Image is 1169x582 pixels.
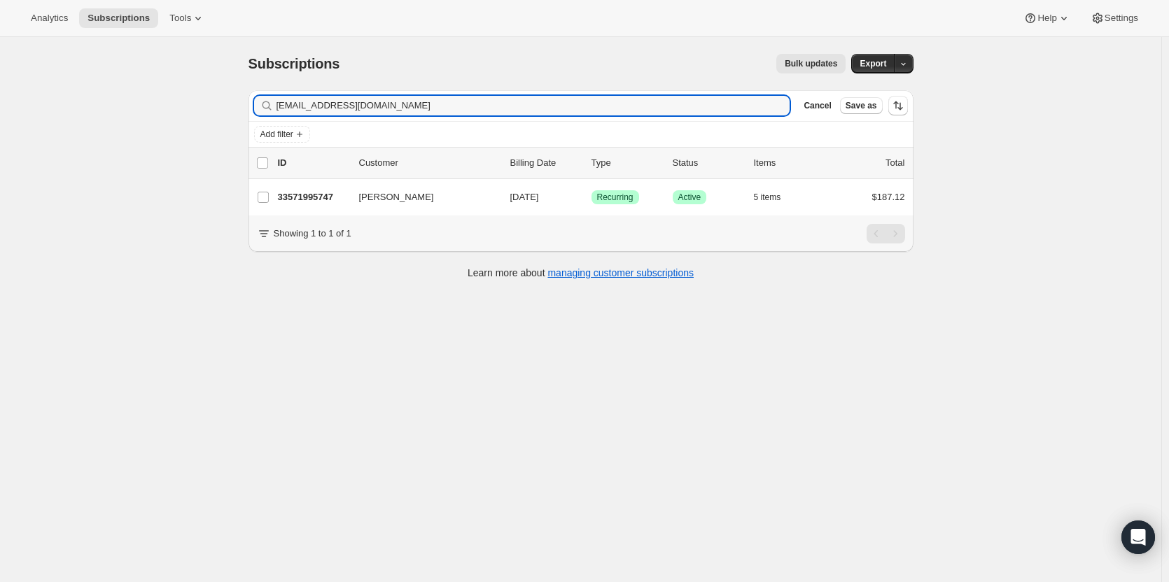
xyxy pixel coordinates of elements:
[359,190,434,204] span: [PERSON_NAME]
[254,126,310,143] button: Add filter
[673,156,743,170] p: Status
[888,96,908,115] button: Sort the results
[161,8,213,28] button: Tools
[840,97,883,114] button: Save as
[885,156,904,170] p: Total
[351,186,491,208] button: [PERSON_NAME]
[851,54,895,73] button: Export
[785,58,837,69] span: Bulk updates
[804,100,831,111] span: Cancel
[359,156,499,170] p: Customer
[278,187,905,207] div: 33571995747[PERSON_NAME][DATE]SuccessRecurringSuccessActive5 items$187.12
[1121,520,1155,554] div: Open Intercom Messenger
[510,156,580,170] p: Billing Date
[1105,13,1138,24] span: Settings
[547,267,694,278] a: managing customer subscriptions
[278,156,905,170] div: IDCustomerBilling DateTypeStatusItemsTotal
[1082,8,1147,28] button: Settings
[248,56,340,71] span: Subscriptions
[867,224,905,243] nav: Pagination
[169,13,191,24] span: Tools
[278,156,348,170] p: ID
[754,156,824,170] div: Items
[678,192,701,203] span: Active
[872,192,905,202] span: $187.12
[1037,13,1056,24] span: Help
[754,187,797,207] button: 5 items
[860,58,886,69] span: Export
[22,8,76,28] button: Analytics
[597,192,633,203] span: Recurring
[591,156,661,170] div: Type
[1015,8,1079,28] button: Help
[798,97,836,114] button: Cancel
[260,129,293,140] span: Add filter
[846,100,877,111] span: Save as
[276,96,790,115] input: Filter subscribers
[468,266,694,280] p: Learn more about
[510,192,539,202] span: [DATE]
[274,227,351,241] p: Showing 1 to 1 of 1
[79,8,158,28] button: Subscriptions
[31,13,68,24] span: Analytics
[754,192,781,203] span: 5 items
[87,13,150,24] span: Subscriptions
[278,190,348,204] p: 33571995747
[776,54,846,73] button: Bulk updates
